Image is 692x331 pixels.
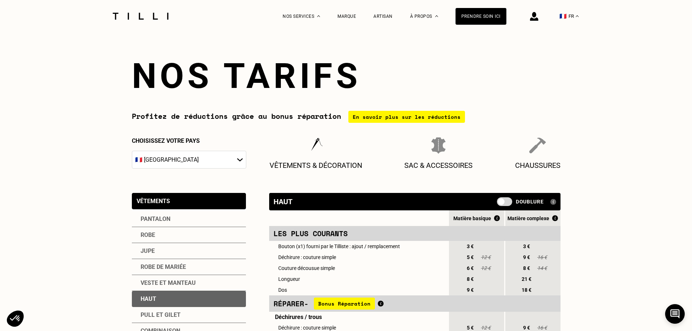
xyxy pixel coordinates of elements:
span: 16 € [537,254,548,260]
span: 9 € [464,287,477,293]
div: Robe de mariée [132,259,246,275]
span: 12 € [481,265,491,271]
td: Déchirure : couture simple [269,252,448,263]
p: Sac & Accessoires [404,161,473,170]
td: Dos [269,284,448,295]
span: 5 € [464,254,477,260]
td: Déchirures / trous [269,312,448,322]
td: Bouton (x1) fourni par le Tilliste : ajout / remplacement [269,241,448,252]
td: Longueur [269,274,448,284]
a: Marque [337,14,356,19]
div: Matière complexe [505,215,561,221]
img: Qu'est ce que le Bonus Réparation ? [494,215,500,221]
img: Logo du service de couturière Tilli [110,13,171,20]
div: Réparer - [274,298,444,310]
span: 3 € [520,243,533,249]
div: Vêtements [137,198,170,205]
div: Robe [132,227,246,243]
span: 8 € [464,276,477,282]
span: 6 € [464,265,477,271]
h1: Nos tarifs [132,56,561,96]
img: Vêtements & décoration [307,137,324,154]
img: Chaussures [529,137,546,154]
span: 16 € [537,325,548,331]
a: Artisan [373,14,393,19]
div: Pull et gilet [132,307,246,323]
img: Sac & Accessoires [431,137,446,154]
div: Haut [132,291,246,307]
td: Les plus courants [269,226,448,241]
span: 12 € [481,254,491,260]
span: 5 € [464,325,477,331]
div: Haut [274,197,292,206]
span: 9 € [520,254,533,260]
img: icône connexion [530,12,538,21]
span: 14 € [537,265,548,271]
div: Veste et manteau [132,275,246,291]
img: Qu'est ce qu'une doublure ? [550,199,556,205]
p: Vêtements & décoration [270,161,362,170]
div: Pantalon [132,211,246,227]
div: Matière basique [449,215,504,221]
img: Menu déroulant [317,15,320,17]
span: 3 € [464,243,477,249]
span: 8 € [520,265,533,271]
img: Qu'est ce que le Bonus Réparation ? [552,215,558,221]
p: Choisissez votre pays [132,137,246,144]
img: menu déroulant [576,15,579,17]
span: 🇫🇷 [559,13,567,20]
a: Prendre soin ici [456,8,506,25]
div: Jupe [132,243,246,259]
img: Qu'est ce que le Bonus Réparation ? [378,300,384,307]
span: Bonus Réparation [314,298,375,310]
span: Doublure [516,199,544,205]
span: 12 € [481,325,491,331]
span: 9 € [520,325,533,331]
span: 18 € [520,287,533,293]
p: Chaussures [515,161,561,170]
div: En savoir plus sur les réductions [348,111,465,123]
div: Profitez de réductions grâce au bonus réparation [132,111,561,123]
span: 21 € [520,276,533,282]
img: Menu déroulant à propos [435,15,438,17]
td: Couture décousue simple [269,263,448,274]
